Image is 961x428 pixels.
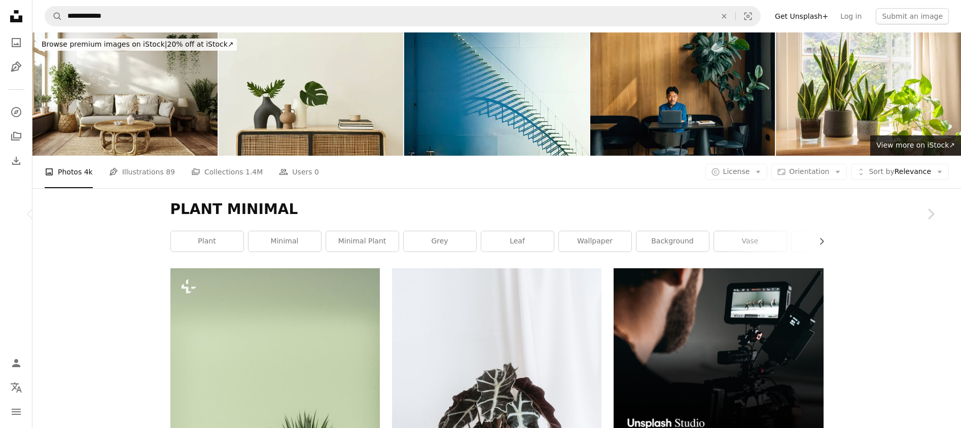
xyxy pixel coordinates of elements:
[789,167,829,175] span: Orientation
[834,8,868,24] a: Log in
[191,156,263,188] a: Collections 1.4M
[876,8,949,24] button: Submit an image
[279,156,319,188] a: Users 0
[776,32,961,156] img: Potted snake plants inside a beautiful new flat or apartment.
[6,32,26,53] a: Photos
[713,7,735,26] button: Clear
[170,413,380,422] a: a white planter sitting on top of a white table
[812,231,824,252] button: scroll list to the right
[870,135,961,156] a: View more on iStock↗
[705,164,768,180] button: License
[869,167,894,175] span: Sort by
[404,32,589,156] img: White Staircase and Shadow on Oil Storage Tank
[170,200,824,219] h1: PLANT MINIMAL
[769,8,834,24] a: Get Unsplash+
[45,6,761,26] form: Find visuals sitewide
[32,32,243,57] a: Browse premium images on iStock|20% off at iStock↗
[900,165,961,263] a: Next
[590,32,775,156] img: Man Working on Laptop in Modern Minimalist Workspace
[723,167,750,175] span: License
[6,402,26,422] button: Menu
[45,7,62,26] button: Search Unsplash
[6,353,26,373] a: Log in / Sign up
[481,231,554,252] a: leaf
[166,166,175,177] span: 89
[792,231,864,252] a: tree
[6,102,26,122] a: Explore
[736,7,760,26] button: Visual search
[6,151,26,171] a: Download History
[42,40,167,48] span: Browse premium images on iStock |
[851,164,949,180] button: Sort byRelevance
[314,166,319,177] span: 0
[326,231,399,252] a: minimal plant
[876,141,955,149] span: View more on iStock ↗
[771,164,847,180] button: Orientation
[6,377,26,398] button: Language
[219,32,404,156] img: Modern scandinavian home interior with design wooden commode, tropical leaf in vase, books and pe...
[248,231,321,252] a: minimal
[6,57,26,77] a: Illustrations
[636,231,709,252] a: background
[559,231,631,252] a: wallpaper
[714,231,787,252] a: vase
[869,167,931,177] span: Relevance
[171,231,243,252] a: plant
[109,156,175,188] a: Illustrations 89
[6,126,26,147] a: Collections
[404,231,476,252] a: grey
[42,40,234,48] span: 20% off at iStock ↗
[245,166,263,177] span: 1.4M
[32,32,218,156] img: Boho-Inspired Modern Scandinavian Interior With Wicker Furniture and Green Plants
